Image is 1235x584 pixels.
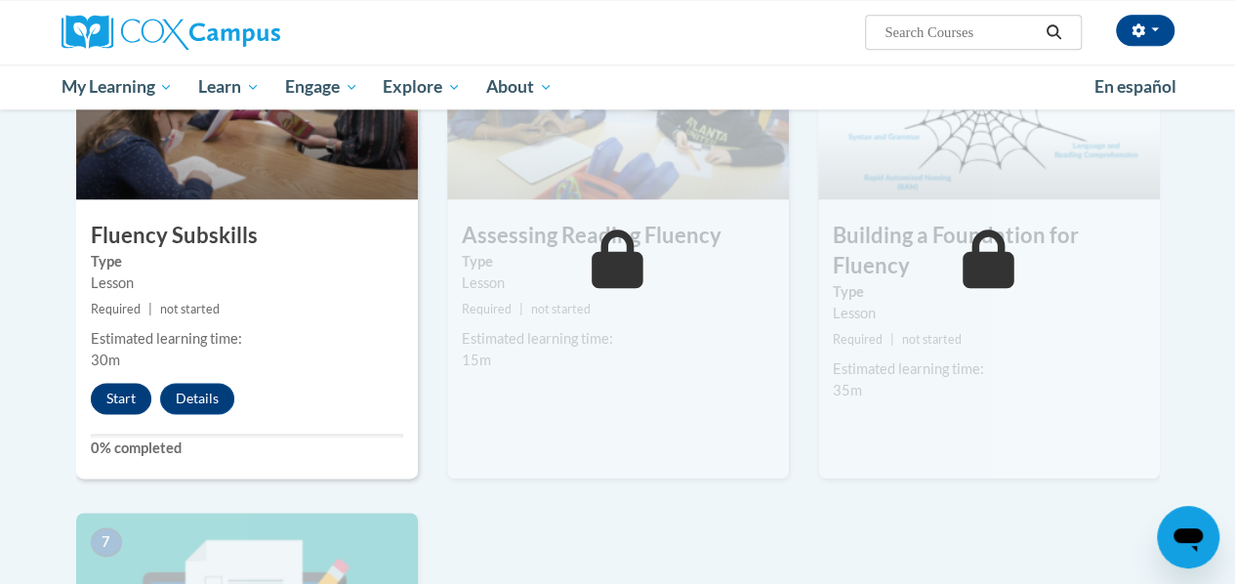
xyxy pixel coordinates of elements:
span: 35m [833,382,862,398]
a: My Learning [49,64,186,109]
input: Search Courses [883,21,1039,44]
span: Learn [198,75,260,99]
label: Type [91,251,403,272]
h3: Assessing Reading Fluency [447,221,789,251]
span: not started [531,302,591,316]
span: My Learning [61,75,173,99]
span: not started [160,302,220,316]
span: 15m [462,352,491,368]
a: Learn [185,64,272,109]
span: Required [462,302,512,316]
a: Explore [370,64,473,109]
span: 30m [91,352,120,368]
div: Lesson [462,272,774,294]
a: Engage [272,64,371,109]
a: About [473,64,565,109]
span: | [519,302,523,316]
span: 7 [91,527,122,557]
span: Required [91,302,141,316]
span: Required [833,332,883,347]
a: En español [1082,66,1189,107]
label: 0% completed [91,438,403,459]
a: Cox Campus [62,15,413,50]
button: Details [160,383,234,414]
span: not started [902,332,962,347]
span: Explore [383,75,461,99]
div: Lesson [833,303,1145,324]
div: Estimated learning time: [91,328,403,350]
span: En español [1094,76,1176,97]
button: Start [91,383,151,414]
img: Cox Campus [62,15,280,50]
span: | [890,332,894,347]
label: Type [462,251,774,272]
span: Engage [285,75,358,99]
button: Search [1039,21,1068,44]
h3: Building a Foundation for Fluency [818,221,1160,281]
button: Account Settings [1116,15,1174,46]
label: Type [833,281,1145,303]
span: About [486,75,553,99]
div: Estimated learning time: [462,328,774,350]
div: Estimated learning time: [833,358,1145,380]
div: Main menu [47,64,1189,109]
iframe: Button to launch messaging window [1157,506,1219,568]
h3: Fluency Subskills [76,221,418,251]
div: Lesson [91,272,403,294]
span: | [148,302,152,316]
